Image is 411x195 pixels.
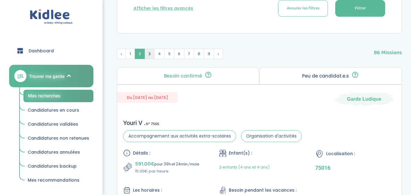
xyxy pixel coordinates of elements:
[30,9,73,25] img: logo.svg
[9,40,93,62] a: Dashboard
[9,65,93,87] a: Trouver ma garde
[326,151,355,157] span: Localisation :
[123,130,236,142] span: Accompagnement aux activités extra-scolaires
[23,161,93,172] a: Candidatures backup
[374,43,402,57] span: 86 Missions
[23,119,93,130] a: Candidatures validées
[184,49,194,59] span: 7
[347,96,381,102] span: Garde Ludique
[23,133,93,144] a: Candidatures non retenues
[229,187,297,193] span: Besoin pendant les vacances :
[154,49,165,59] span: 4
[23,147,93,158] a: Candidatures annulées
[145,49,155,59] span: 3
[28,163,77,169] span: Candidatures backup
[174,49,184,59] span: 6
[287,5,319,12] span: Annuler les filtres
[29,73,64,79] span: Trouver ma garde
[134,5,193,12] button: Afficher les filtres avancés
[355,5,366,12] span: Filtrer
[23,90,93,102] a: Mes recherches
[315,165,395,171] p: 75016
[28,93,61,98] span: Mes recherches
[135,160,154,168] span: 591.00€
[135,168,199,174] p: 15.00€ par heure
[229,150,252,156] span: Enfant(s) :
[133,187,162,193] span: Les horaires :
[302,74,349,78] p: Peu de candidat.e.s
[28,177,79,183] span: Mes recommandations
[23,175,93,186] a: Mes recommandations
[29,48,54,54] span: Dashboard
[214,49,223,59] span: Suivant »
[135,160,199,168] p: pour 39h et 24min /mois
[204,49,214,59] span: 9
[146,121,159,127] span: N° 7566
[126,49,135,59] span: 1
[219,164,270,170] span: 2 enfants (4 ans et 4 ans)
[28,121,78,127] span: Candidatures validées
[241,130,302,142] span: Organisation d'activités
[28,149,80,155] span: Candidatures annulées
[135,49,145,59] span: 2
[133,150,150,156] span: Détails :
[28,107,79,113] span: Candidatures en cours
[117,92,178,103] span: Du [DATE] au [DATE]
[123,119,302,127] div: Youri V .
[164,49,174,59] span: 5
[164,74,202,78] p: Besoin confirmé
[194,49,204,59] span: 8
[28,135,89,141] span: Candidatures non retenues
[23,105,93,116] a: Candidatures en cours
[117,49,126,59] span: ‹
